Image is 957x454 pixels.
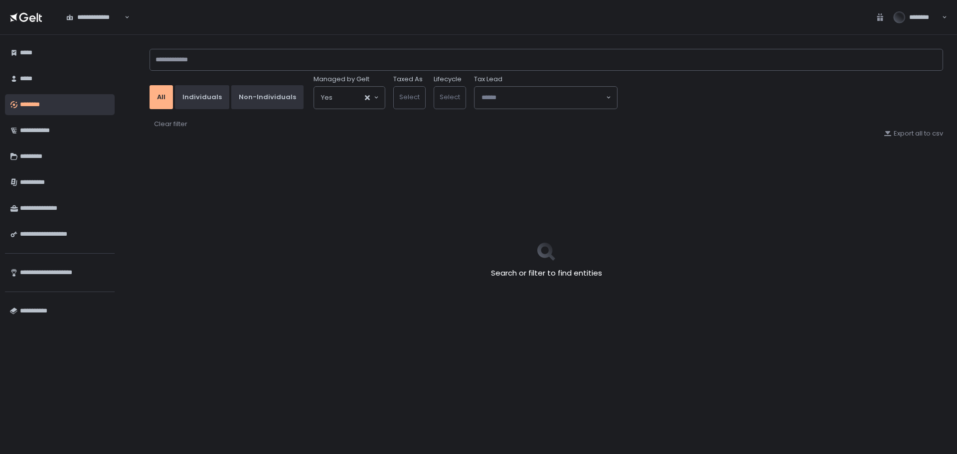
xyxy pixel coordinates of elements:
[491,268,602,279] h2: Search or filter to find entities
[321,93,332,103] span: Yes
[884,129,943,138] button: Export all to csv
[239,93,296,102] div: Non-Individuals
[123,12,124,22] input: Search for option
[474,75,502,84] span: Tax Lead
[182,93,222,102] div: Individuals
[332,93,364,103] input: Search for option
[434,75,462,84] label: Lifecycle
[154,119,188,129] button: Clear filter
[365,95,370,100] button: Clear Selected
[154,120,187,129] div: Clear filter
[399,92,420,102] span: Select
[393,75,423,84] label: Taxed As
[157,93,165,102] div: All
[440,92,460,102] span: Select
[481,93,605,103] input: Search for option
[150,85,173,109] button: All
[60,7,130,28] div: Search for option
[175,85,229,109] button: Individuals
[231,85,304,109] button: Non-Individuals
[314,75,369,84] span: Managed by Gelt
[475,87,617,109] div: Search for option
[314,87,385,109] div: Search for option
